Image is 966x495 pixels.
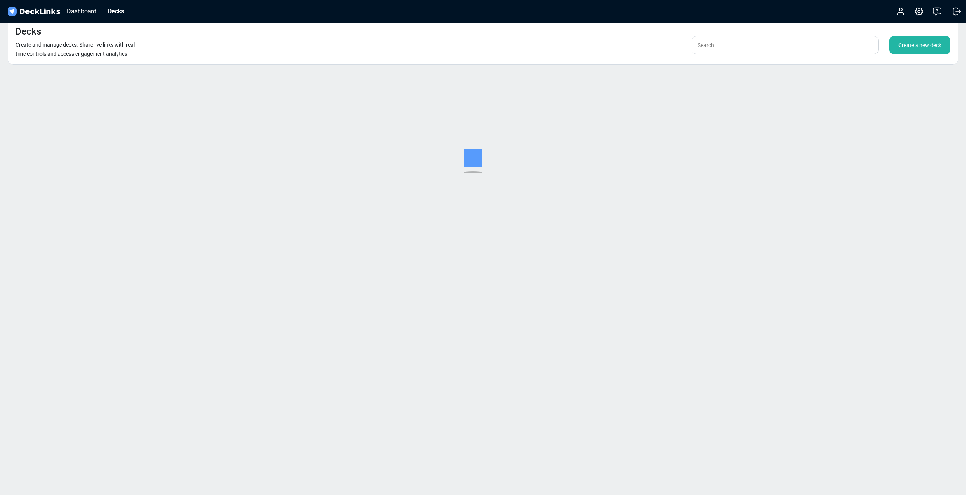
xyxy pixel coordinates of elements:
[63,6,100,16] div: Dashboard
[16,26,41,37] h4: Decks
[6,6,61,17] img: DeckLinks
[692,36,879,54] input: Search
[16,42,136,57] small: Create and manage decks. Share live links with real-time controls and access engagement analytics.
[889,36,950,54] div: Create a new deck
[104,6,128,16] div: Decks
